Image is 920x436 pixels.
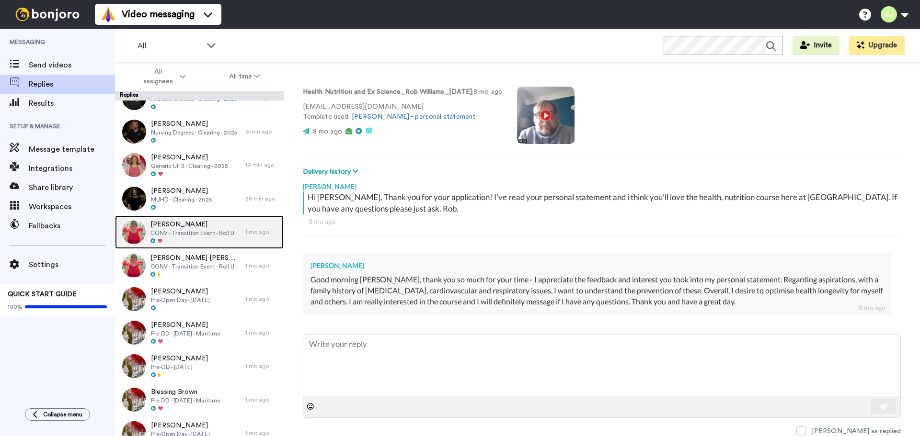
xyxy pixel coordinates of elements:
[303,167,361,177] button: Delivery history
[11,8,83,21] img: bj-logo-header-white.svg
[151,162,228,170] span: Generic UF 2 - Clearing - 2025
[151,196,212,203] span: MUHD - Clearing - 2025
[29,144,115,155] span: Message template
[122,354,146,378] img: 61060ecf-4d8b-4ab0-8ad4-12d6570793bd-thumb.jpg
[151,421,210,430] span: [PERSON_NAME]
[8,291,77,298] span: QUICK START GUIDE
[29,78,115,90] span: Replies
[151,320,220,330] span: [PERSON_NAME]
[122,120,146,144] img: 6665af85-3f7a-463d-befa-2e6a25c3e264-thumb.jpg
[308,191,898,214] div: Hi [PERSON_NAME], Thank you for your application! I've read your personal statement and i think y...
[29,220,115,232] span: Fallbacks
[29,259,115,270] span: Settings
[29,163,115,174] span: Integrations
[8,303,23,311] span: 100%
[245,195,279,202] div: 28 min ago
[151,129,237,136] span: Nursing Degrees - Clearing - 2025
[151,387,220,397] span: Blessing Brown
[115,349,284,383] a: [PERSON_NAME]Pre-OD - [DATE]1 mo ago
[122,388,146,412] img: c5aa28e9-add2-4e13-88b7-8dc6ca62f073-thumb.jpg
[793,36,839,55] button: Invite
[245,128,279,135] div: 6 min ago
[115,383,284,416] a: Blessing BrownPre OD - [DATE] - Maritime1 mo ago
[245,161,279,169] div: 19 min ago
[139,67,178,86] span: All assignees
[245,329,279,336] div: 1 mo ago
[151,397,220,404] span: Pre OD - [DATE] - Maritime
[309,217,895,226] div: 8 mo ago
[122,254,146,278] img: 9ea195f0-c84b-4074-b4f3-4ad6134da353-thumb.jpg
[29,201,115,212] span: Workspaces
[310,261,884,270] div: [PERSON_NAME]
[29,182,115,193] span: Share library
[29,98,115,109] span: Results
[43,411,82,418] span: Collapse menu
[115,316,284,349] a: [PERSON_NAME]Pre OD - [DATE] - Maritime1 mo ago
[115,91,284,101] div: Replies
[115,215,284,249] a: [PERSON_NAME]CONV - Transition Event - Roll Up 5 - 20251 mo ago
[150,229,241,237] span: CONV - Transition Event - Roll Up 5 - 2025
[150,263,241,270] span: CONV - Transition Event - Roll Up 4 - 2025
[122,287,146,311] img: f3f62d71-a22d-402d-89ee-71f9e6c4596e-thumb.jpg
[115,148,284,182] a: [PERSON_NAME]Generic UF 2 - Clearing - 202519 min ago
[303,177,901,191] div: [PERSON_NAME]
[151,119,237,129] span: [PERSON_NAME]
[115,249,284,282] a: [PERSON_NAME] [PERSON_NAME]CONV - Transition Event - Roll Up 4 - 20251 mo ago
[151,153,228,162] span: [PERSON_NAME]
[122,153,146,177] img: 03d03898-ec7a-4208-90f0-6a7731f17ad8-thumb.jpg
[115,182,284,215] a: [PERSON_NAME]MUHD - Clearing - 202528 min ago
[313,128,342,135] span: 8 mo ago
[859,303,885,313] div: 8 mo ago
[101,7,116,22] img: vm-color.svg
[310,274,884,307] div: Good morning [PERSON_NAME], thank you so much for your time - I appreciate the feedback and inter...
[245,396,279,403] div: 1 mo ago
[151,354,208,363] span: [PERSON_NAME]
[25,408,90,421] button: Collapse menu
[115,115,284,148] a: [PERSON_NAME]Nursing Degrees - Clearing - 20256 min ago
[122,187,146,211] img: 9db12c36-2859-4d11-8cce-79c977442eaa-thumb.jpg
[122,321,146,345] img: c5aa28e9-add2-4e13-88b7-8dc6ca62f073-thumb.jpg
[812,426,901,436] div: [PERSON_NAME] as replied
[150,253,241,263] span: [PERSON_NAME] [PERSON_NAME]
[245,295,279,303] div: 1 mo ago
[879,402,889,410] img: send-white.svg
[122,8,195,21] span: Video messaging
[303,102,503,122] p: [EMAIL_ADDRESS][DOMAIN_NAME] Template used:
[849,36,905,55] button: Upgrade
[151,330,220,337] span: Pre OD - [DATE] - Maritime
[150,220,241,229] span: [PERSON_NAME]
[151,186,212,196] span: [PERSON_NAME]
[207,68,282,85] button: All time
[151,296,210,304] span: Pre-Open Day - [DATE]
[151,363,208,371] span: Pre-OD - [DATE]
[303,89,472,95] strong: Health Nutrition and Ex Science_Rob Williams_[DATE]
[138,40,202,52] span: All
[245,362,279,370] div: 1 mo ago
[29,59,115,71] span: Send videos
[352,113,475,120] a: [PERSON_NAME] - personal statement
[245,228,279,236] div: 1 mo ago
[117,63,207,90] button: All assignees
[151,287,210,296] span: [PERSON_NAME]
[245,262,279,269] div: 1 mo ago
[303,87,503,97] p: : 8 mo ago
[122,220,146,244] img: 21722623-198d-4bc2-afd9-eff659bb32ce-thumb.jpg
[115,282,284,316] a: [PERSON_NAME]Pre-Open Day - [DATE]1 mo ago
